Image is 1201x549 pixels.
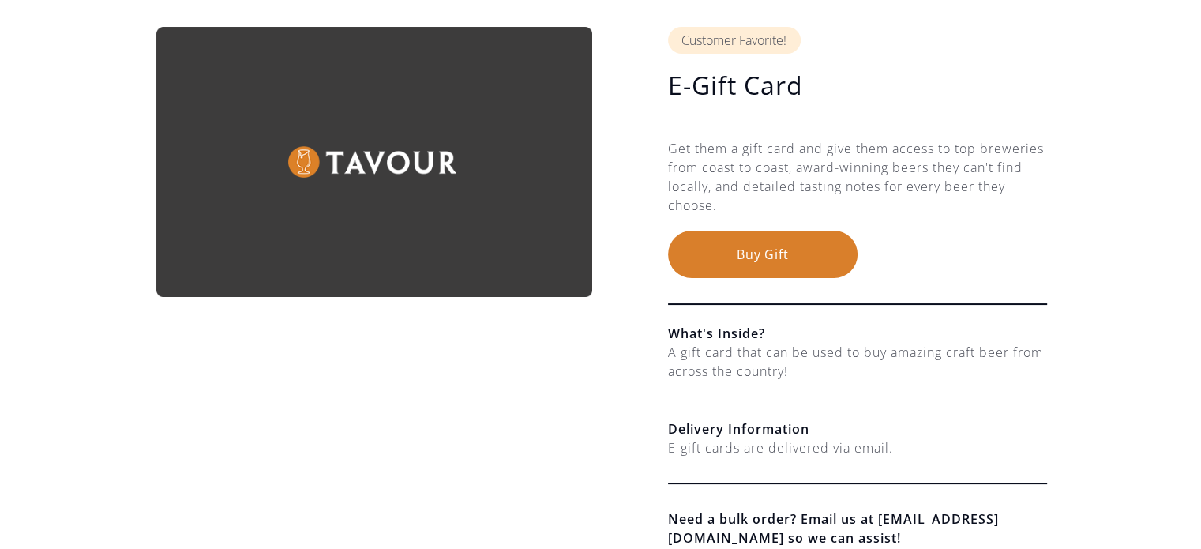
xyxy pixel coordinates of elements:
h1: E-Gift Card [668,70,1047,101]
div: Customer Favorite! [668,27,801,54]
div: Get them a gift card and give them access to top breweries from coast to coast, award-winning bee... [668,139,1047,231]
h6: What's Inside? [668,324,1047,343]
button: Buy Gift [668,231,858,278]
a: Need a bulk order? Email us at [EMAIL_ADDRESS][DOMAIN_NAME] so we can assist! [668,510,1047,547]
h6: Delivery Information [668,419,1047,438]
div: A gift card that can be used to buy amazing craft beer from across the country! [668,343,1047,381]
div: E-gift cards are delivered via email. [668,438,1047,457]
